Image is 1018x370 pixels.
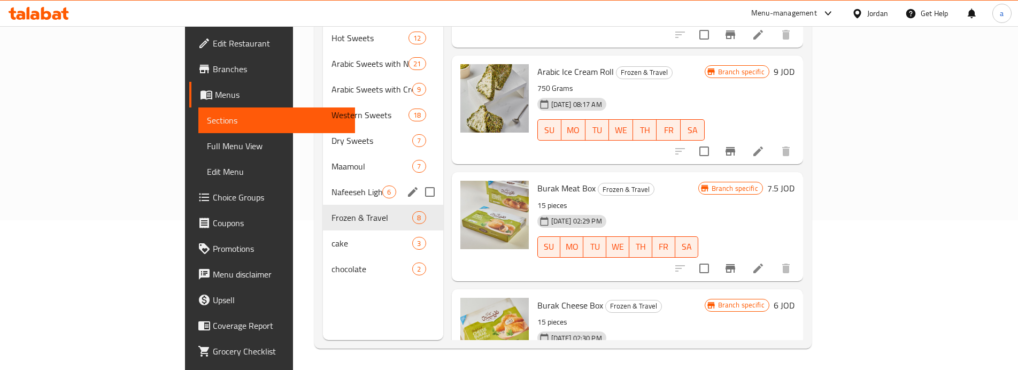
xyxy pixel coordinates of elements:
[685,122,700,138] span: SA
[323,51,443,76] div: Arabic Sweets with Nuts21
[693,140,715,163] span: Select to update
[331,32,408,44] span: Hot Sweets
[213,242,346,255] span: Promotions
[707,183,762,194] span: Branch specific
[189,184,355,210] a: Choice Groups
[207,114,346,127] span: Sections
[680,239,694,255] span: SA
[409,110,425,120] span: 18
[718,138,743,164] button: Branch-specific-item
[542,239,557,255] span: SU
[774,298,795,313] h6: 6 JOD
[537,119,561,141] button: SU
[213,319,346,332] span: Coverage Report
[693,257,715,280] span: Select to update
[207,165,346,178] span: Edit Menu
[213,294,346,306] span: Upsell
[412,211,426,224] div: items
[323,128,443,153] div: Dry Sweets7
[323,256,443,282] div: chocolate2
[460,64,529,133] img: Arabic Ice Cream Roll
[213,217,346,229] span: Coupons
[657,239,671,255] span: FR
[382,186,396,198] div: items
[629,236,652,258] button: TH
[331,109,408,121] span: Western Sweets
[634,239,648,255] span: TH
[189,82,355,107] a: Menus
[189,210,355,236] a: Coupons
[613,122,629,138] span: WE
[598,183,654,196] span: Frozen & Travel
[323,205,443,230] div: Frozen & Travel8
[537,180,596,196] span: Burak Meat Box
[585,119,610,141] button: TU
[714,300,769,310] span: Branch specific
[773,256,799,281] button: delete
[198,107,355,133] a: Sections
[661,122,676,138] span: FR
[1000,7,1004,19] span: a
[537,82,705,95] p: 750 Grams
[323,76,443,102] div: Arabic Sweets with Cream9
[565,239,579,255] span: MO
[773,138,799,164] button: delete
[331,263,412,275] span: chocolate
[331,211,412,224] span: Frozen & Travel
[213,345,346,358] span: Grocery Checklist
[408,32,426,44] div: items
[189,236,355,261] a: Promotions
[693,24,715,46] span: Select to update
[323,102,443,128] div: Western Sweets18
[323,25,443,51] div: Hot Sweets12
[405,184,421,200] button: edit
[867,7,888,19] div: Jordan
[616,66,672,79] span: Frozen & Travel
[752,28,765,41] a: Edit menu item
[213,37,346,50] span: Edit Restaurant
[537,64,614,80] span: Arabic Ice Cream Roll
[606,236,629,258] button: WE
[409,59,425,69] span: 21
[598,183,654,196] div: Frozen & Travel
[537,315,705,329] p: 15 pieces
[331,160,412,173] div: Maamoul
[542,122,557,138] span: SU
[675,236,698,258] button: SA
[637,122,653,138] span: TH
[652,236,675,258] button: FR
[605,300,662,313] div: Frozen & Travel
[189,287,355,313] a: Upsell
[767,181,795,196] h6: 7.5 JOD
[547,333,606,343] span: [DATE] 02:30 PM
[213,63,346,75] span: Branches
[413,136,425,146] span: 7
[213,268,346,281] span: Menu disclaimer
[215,88,346,101] span: Menus
[718,22,743,48] button: Branch-specific-item
[413,84,425,95] span: 9
[718,256,743,281] button: Branch-specific-item
[547,216,606,226] span: [DATE] 02:29 PM
[189,261,355,287] a: Menu disclaimer
[189,338,355,364] a: Grocery Checklist
[213,191,346,204] span: Choice Groups
[331,57,408,70] span: Arabic Sweets with Nuts
[331,237,412,250] span: cake
[198,159,355,184] a: Edit Menu
[611,239,625,255] span: WE
[537,199,698,212] p: 15 pieces
[383,187,395,197] span: 6
[331,134,412,147] div: Dry Sweets
[189,313,355,338] a: Coverage Report
[412,237,426,250] div: items
[323,153,443,179] div: Maamoul7
[657,119,681,141] button: FR
[412,160,426,173] div: items
[189,56,355,82] a: Branches
[681,119,705,141] button: SA
[537,236,561,258] button: SU
[561,119,585,141] button: MO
